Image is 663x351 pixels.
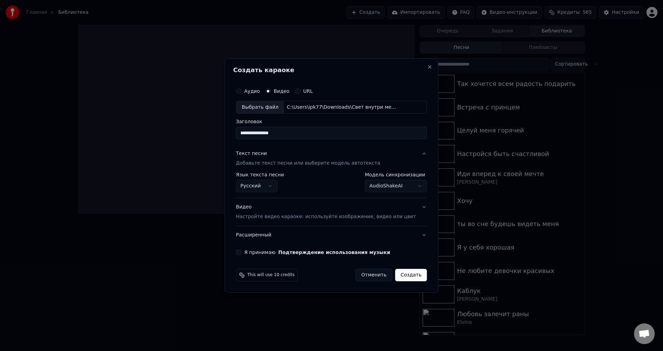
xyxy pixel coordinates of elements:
label: Видео [273,89,289,94]
button: Создать [395,269,427,281]
div: Видео [236,204,416,221]
p: Настройте видео караоке: используйте изображение, видео или цвет [236,213,416,220]
label: Я принимаю [244,250,390,255]
div: Выбрать файл [236,101,284,114]
button: Я принимаю [278,250,390,255]
label: Модель синхронизации [365,173,427,177]
button: Текст песниДобавьте текст песни или выберите модель автотекста [236,145,427,173]
p: Добавьте текст песни или выберите модель автотекста [236,160,380,167]
div: C:\Users\ipk77\Downloads\Свет внутри меня.mp4 [284,104,401,111]
h2: Создать караоке [233,67,430,73]
label: URL [303,89,313,94]
div: Текст песниДобавьте текст песни или выберите модель автотекста [236,173,427,198]
label: Заголовок [236,119,427,124]
span: This will use 10 credits [247,272,295,278]
label: Аудио [244,89,260,94]
button: Расширенный [236,226,427,244]
div: Текст песни [236,150,267,157]
label: Язык текста песни [236,173,284,177]
button: Отменить [355,269,392,281]
button: ВидеоНастройте видео караоке: используйте изображение, видео или цвет [236,198,427,226]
